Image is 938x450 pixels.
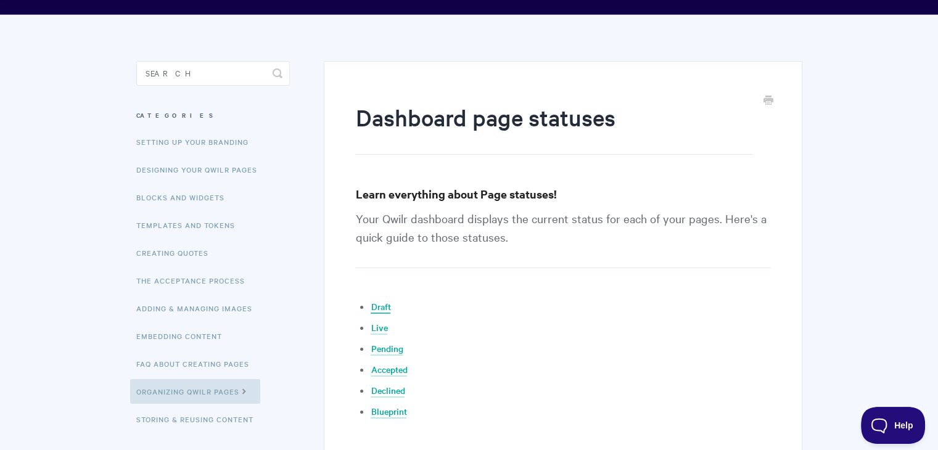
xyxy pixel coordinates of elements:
h1: Dashboard page statuses [355,102,752,155]
a: Draft [371,300,390,314]
a: Setting up your Branding [136,129,258,154]
input: Search [136,61,290,86]
a: Accepted [371,363,407,377]
h3: Learn everything about Page statuses! [355,186,770,203]
a: Live [371,321,387,335]
a: Pending [371,342,403,356]
a: Adding & Managing Images [136,296,261,321]
a: Templates and Tokens [136,213,244,237]
a: The Acceptance Process [136,268,254,293]
a: Designing Your Qwilr Pages [136,157,266,182]
a: Print this Article [763,94,773,108]
a: Blueprint [371,405,406,419]
a: Storing & Reusing Content [136,407,263,432]
a: Creating Quotes [136,240,218,265]
a: Embedding Content [136,324,231,348]
a: Blocks and Widgets [136,185,234,210]
a: Organizing Qwilr Pages [130,379,260,404]
iframe: Toggle Customer Support [861,407,926,444]
a: Declined [371,384,405,398]
p: Your Qwilr dashboard displays the current status for each of your pages. Here's a quick guide to ... [355,209,770,268]
h3: Categories [136,104,290,126]
a: FAQ About Creating Pages [136,351,258,376]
